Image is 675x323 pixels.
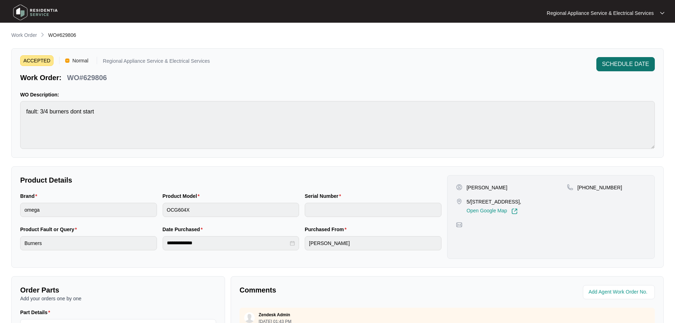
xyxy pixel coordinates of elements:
img: map-pin [567,184,573,190]
label: Serial Number [305,193,344,200]
img: chevron-right [40,32,45,38]
input: Date Purchased [167,239,289,247]
p: Order Parts [20,285,216,295]
p: Product Details [20,175,441,185]
input: Purchased From [305,236,441,250]
img: map-pin [456,198,462,205]
label: Product Fault or Query [20,226,80,233]
p: WO#629806 [67,73,107,83]
span: Normal [69,55,91,66]
input: Product Fault or Query [20,236,157,250]
p: Work Order: [20,73,61,83]
img: user.svg [244,312,255,323]
span: ACCEPTED [20,55,54,66]
img: map-pin [456,222,462,228]
input: Product Model [163,203,299,217]
label: Date Purchased [163,226,206,233]
img: Vercel Logo [65,59,69,63]
p: WO Description: [20,91,655,98]
p: 5/[STREET_ADDRESS], [467,198,521,205]
label: Brand [20,193,40,200]
input: Brand [20,203,157,217]
label: Purchased From [305,226,349,233]
input: Serial Number [305,203,441,217]
a: Open Google Map [467,208,518,215]
p: Zendesk Admin [259,312,290,318]
span: SCHEDULE DATE [602,60,649,68]
span: WO#629806 [48,32,76,38]
p: Regional Appliance Service & Electrical Services [103,59,210,66]
img: residentia service logo [11,2,60,23]
img: user-pin [456,184,462,190]
input: Add Agent Work Order No. [589,288,651,296]
p: Work Order [11,32,37,39]
p: Add your orders one by one [20,295,216,302]
a: Work Order [10,32,38,39]
textarea: fault: 3/4 burners dont start [20,101,655,149]
p: Comments [240,285,442,295]
p: Regional Appliance Service & Electrical Services [547,10,654,17]
img: dropdown arrow [660,11,664,15]
p: [PHONE_NUMBER] [578,184,622,191]
button: SCHEDULE DATE [596,57,655,71]
img: Link-External [511,208,518,215]
label: Product Model [163,193,203,200]
p: [PERSON_NAME] [467,184,507,191]
label: Part Details [20,309,53,316]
